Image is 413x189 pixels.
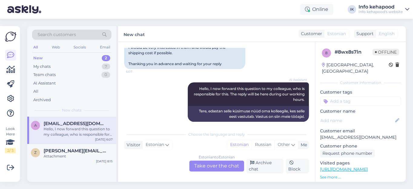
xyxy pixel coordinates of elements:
div: All [32,43,39,51]
a: [URL][DOMAIN_NAME] [320,167,368,172]
div: Archive chat [246,159,284,173]
a: Info kehapoodInfo kehapood's website [358,5,409,14]
div: Customer information [320,80,401,85]
div: Socials [72,43,87,51]
div: Info kehapood [358,5,403,9]
div: Look Here [5,126,16,153]
div: Support [354,31,374,37]
span: 8 [325,51,328,55]
span: Estonian [327,31,346,37]
div: My chats [33,64,51,70]
span: Offline [372,49,399,55]
div: Estonian [227,140,252,149]
p: Visited pages [320,160,401,166]
span: a [34,123,37,128]
div: Team chats [33,72,56,78]
p: Customer email [320,128,401,134]
input: Add name [320,117,394,124]
label: New chat [124,30,145,38]
div: Attachment [44,154,113,159]
span: English [379,31,395,37]
div: IK [348,5,356,14]
p: See more ... [320,174,401,180]
span: Search customers [38,31,76,38]
div: [DATE] 6:07 [95,137,113,142]
div: Hello, I now forward this question to my colleague, who is responsible for this. The reply will b... [44,126,113,137]
div: Request phone number [320,149,375,157]
div: [GEOGRAPHIC_DATA], [GEOGRAPHIC_DATA] [322,62,389,75]
div: Web [51,43,61,51]
div: Take over the chat [189,161,244,171]
div: Me [298,142,307,148]
div: Visitor [124,142,140,148]
img: Askly Logo [5,31,16,42]
p: Customer name [320,108,401,114]
div: Russian [252,140,274,149]
div: # 8wx8s7ln [335,48,372,56]
div: Tere, edastan selle küsimuse nüüd oma kolleegile, kes selle eest vastutab. Vastus on siin meie tö... [188,106,309,122]
span: Estonian [146,141,164,148]
span: 6:07 [126,69,149,74]
span: New chats [62,108,81,113]
div: All [33,88,38,94]
div: 2 / 3 [5,148,16,153]
div: Online [300,4,333,15]
span: z [34,150,37,155]
div: 2 [102,55,110,61]
div: Customer [299,31,322,37]
p: Customer tags [320,89,401,95]
p: [EMAIL_ADDRESS][DOMAIN_NAME] [320,134,401,141]
div: AI Assistant [33,80,56,86]
div: Email [99,43,111,51]
div: [DATE] 8:15 [96,159,113,164]
span: AI Assistant [284,78,307,82]
div: Block [286,159,309,173]
span: allintoreality@gmail.com [44,121,107,126]
div: 7 [102,64,110,70]
span: Seen ✓ 6:07 [284,122,307,127]
p: Customer phone [320,143,401,149]
div: New [33,55,43,61]
div: Archived [33,97,51,103]
div: Choose the language and reply [124,132,309,137]
div: Info kehapood's website [358,9,403,14]
span: Other [278,142,290,147]
div: 0 [101,72,110,78]
input: Add a tag [320,97,401,106]
div: Estonian to Estonian [199,154,235,160]
span: zhanna@avaster.ee [44,148,107,154]
span: Hello, I now forward this question to my colleague, who is responsible for this. The reply will b... [194,86,306,102]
